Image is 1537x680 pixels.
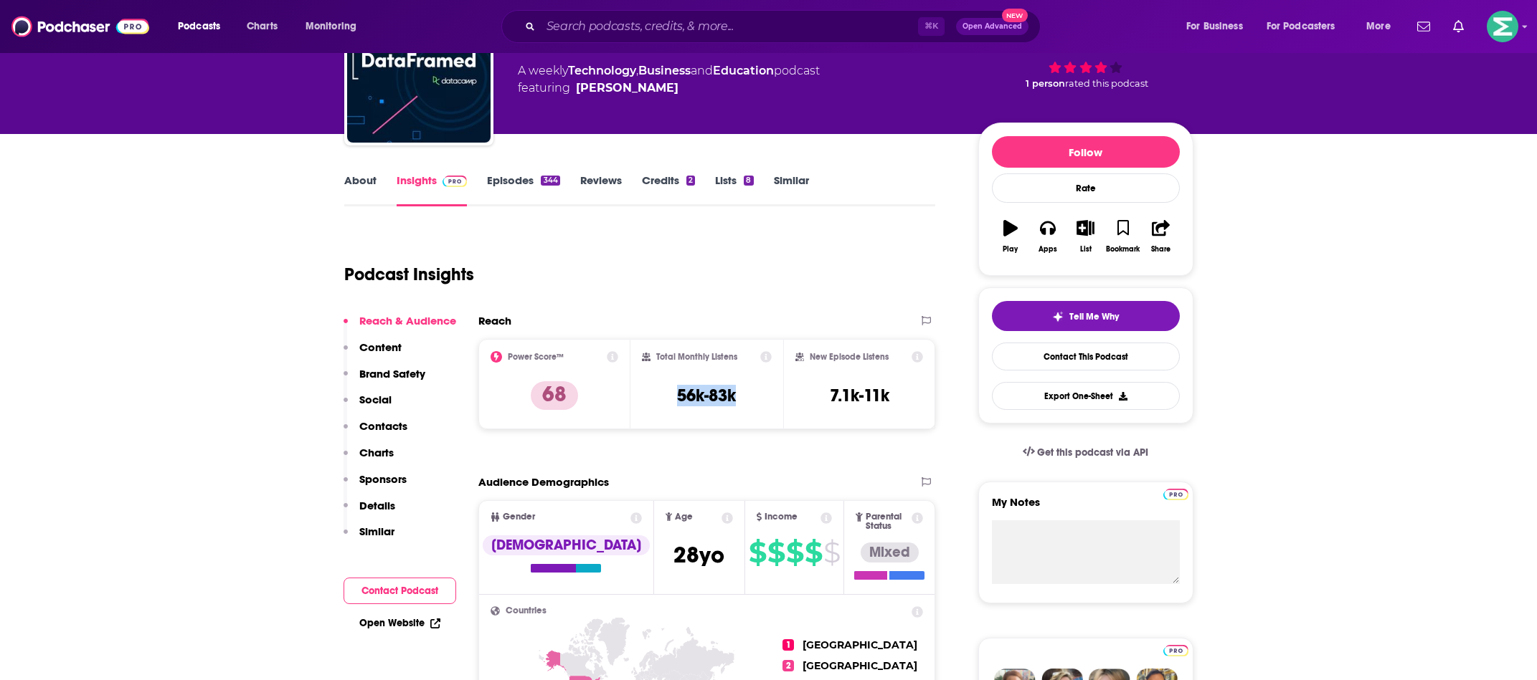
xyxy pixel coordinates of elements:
[568,64,636,77] a: Technology
[918,17,945,36] span: ⌘ K
[443,176,468,187] img: Podchaser Pro
[344,314,456,340] button: Reach & Audience
[344,419,407,446] button: Contacts
[1067,211,1104,262] button: List
[359,367,425,380] p: Brand Safety
[861,542,919,562] div: Mixed
[786,541,803,564] span: $
[508,352,564,362] h2: Power Score™
[541,15,918,38] input: Search podcasts, credits, & more...
[956,18,1028,35] button: Open AdvancedNew
[992,211,1029,262] button: Play
[1163,645,1188,656] img: Podchaser Pro
[503,512,535,522] span: Gender
[344,264,474,285] h1: Podcast Insights
[713,64,774,77] a: Education
[359,525,394,538] p: Similar
[675,512,693,522] span: Age
[691,64,713,77] span: and
[295,15,375,38] button: open menu
[359,419,407,433] p: Contacts
[673,541,724,569] span: 28 yo
[344,472,407,499] button: Sponsors
[518,62,820,97] div: A weekly podcast
[978,9,1193,98] div: 68 1 personrated this podcast
[1069,311,1119,322] span: Tell Me Why
[478,314,511,327] h2: Reach
[677,385,736,406] h3: 56k-83k
[168,15,239,38] button: open menu
[1003,245,1018,254] div: Play
[1080,245,1092,254] div: List
[1163,489,1188,500] img: Podchaser Pro
[359,314,456,327] p: Reach & Audience
[344,393,392,419] button: Social
[1052,311,1064,322] img: tell me why sparkle
[344,340,402,367] button: Content
[636,64,638,77] span: ,
[1039,245,1057,254] div: Apps
[531,381,578,410] p: 68
[178,16,220,37] span: Podcasts
[1163,487,1188,500] a: Pro website
[810,352,889,362] h2: New Episode Listens
[306,16,356,37] span: Monitoring
[344,367,425,393] button: Brand Safety
[483,535,650,555] div: [DEMOGRAPHIC_DATA]
[1447,14,1470,39] a: Show notifications dropdown
[237,15,286,38] a: Charts
[805,541,822,564] span: $
[992,301,1180,331] button: tell me why sparkleTell Me Why
[992,382,1180,410] button: Export One-Sheet
[963,23,1022,30] span: Open Advanced
[487,173,559,206] a: Episodes344
[992,173,1180,203] div: Rate
[1037,446,1148,459] span: Get this podcast via API
[11,13,149,40] img: Podchaser - Follow, Share and Rate Podcasts
[506,606,547,616] span: Countries
[656,352,737,362] h2: Total Monthly Listens
[1411,14,1436,39] a: Show notifications dropdown
[518,80,820,97] span: featuring
[541,176,559,186] div: 344
[638,64,691,77] a: Business
[1257,15,1356,38] button: open menu
[344,525,394,551] button: Similar
[1356,15,1409,38] button: open menu
[515,10,1054,43] div: Search podcasts, credits, & more...
[359,340,402,354] p: Content
[397,173,468,206] a: InsightsPodchaser Pro
[1267,16,1335,37] span: For Podcasters
[1026,78,1065,89] span: 1 person
[344,578,456,604] button: Contact Podcast
[774,173,809,206] a: Similar
[803,659,917,672] span: [GEOGRAPHIC_DATA]
[744,176,753,186] div: 8
[1029,211,1067,262] button: Apps
[1163,643,1188,656] a: Pro website
[344,499,395,525] button: Details
[580,173,622,206] a: Reviews
[1065,78,1148,89] span: rated this podcast
[1105,211,1142,262] button: Bookmark
[1176,15,1261,38] button: open menu
[1142,211,1179,262] button: Share
[765,512,798,522] span: Income
[359,499,395,512] p: Details
[1106,245,1140,254] div: Bookmark
[247,16,278,37] span: Charts
[344,446,394,472] button: Charts
[767,541,785,564] span: $
[576,80,678,97] a: Adel Nehme
[830,385,889,406] h3: 7.1k-11k
[344,173,377,206] a: About
[359,617,440,629] a: Open Website
[992,343,1180,370] a: Contact This Podcast
[1002,9,1028,22] span: New
[1011,435,1160,470] a: Get this podcast via API
[992,136,1180,168] button: Follow
[642,173,695,206] a: Credits2
[359,393,392,406] p: Social
[1487,11,1518,42] span: Logged in as LKassela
